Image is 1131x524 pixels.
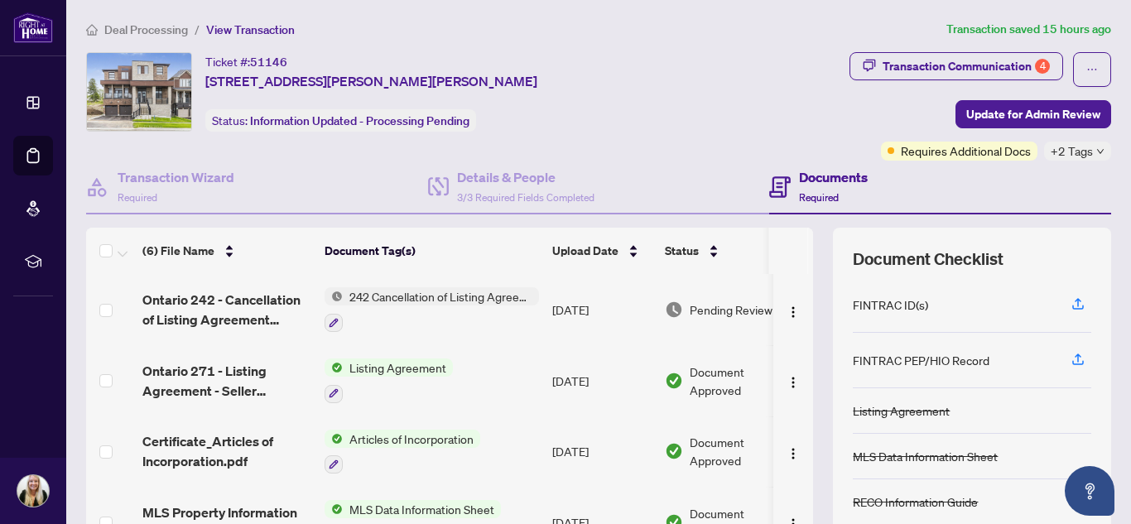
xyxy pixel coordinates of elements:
button: Logo [780,296,806,323]
span: Listing Agreement [343,358,453,377]
th: Upload Date [546,228,658,274]
div: FINTRAC PEP/HIO Record [853,351,989,369]
span: MLS Data Information Sheet [343,500,501,518]
button: Transaction Communication4 [849,52,1063,80]
span: Ontario 271 - Listing Agreement - Seller Designated Representation Agreement - Authority to Offer... [142,361,311,401]
span: home [86,24,98,36]
span: Status [665,242,699,260]
img: Status Icon [325,430,343,448]
span: Pending Review [690,300,772,319]
div: Ticket #: [205,52,287,71]
button: Logo [780,368,806,394]
div: Listing Agreement [853,401,950,420]
span: Certificate_Articles of Incorporation.pdf [142,431,311,471]
span: View Transaction [206,22,295,37]
span: down [1096,147,1105,156]
li: / [195,20,200,39]
span: (6) File Name [142,242,214,260]
div: MLS Data Information Sheet [853,447,998,465]
img: Logo [787,447,800,460]
img: Document Status [665,372,683,390]
button: Status IconArticles of Incorporation [325,430,480,474]
span: Articles of Incorporation [343,430,480,448]
button: Status Icon242 Cancellation of Listing Agreement - Authority to Offer for Sale [325,287,539,332]
div: 4 [1035,59,1050,74]
div: Transaction Communication [883,53,1050,79]
span: Ontario 242 - Cancellation of Listing Agreement Authority to Offer for Sale 3 1.pdf [142,290,311,329]
img: Logo [787,376,800,389]
h4: Documents [799,167,868,187]
span: Document Checklist [853,248,1003,271]
img: logo [13,12,53,43]
span: Document Approved [690,433,792,469]
th: (6) File Name [136,228,318,274]
span: Deal Processing [104,22,188,37]
h4: Transaction Wizard [118,167,234,187]
div: FINTRAC ID(s) [853,296,928,314]
img: Document Status [665,300,683,319]
td: [DATE] [546,416,658,488]
td: [DATE] [546,274,658,345]
span: Required [118,191,157,204]
span: +2 Tags [1051,142,1093,161]
button: Logo [780,438,806,464]
img: Profile Icon [17,475,49,507]
span: Document Approved [690,363,792,399]
img: Status Icon [325,358,343,377]
article: Transaction saved 15 hours ago [946,20,1111,39]
button: Open asap [1065,466,1114,516]
div: RECO Information Guide [853,493,978,511]
img: Status Icon [325,500,343,518]
img: Status Icon [325,287,343,305]
button: Update for Admin Review [955,100,1111,128]
th: Document Tag(s) [318,228,546,274]
span: Requires Additional Docs [901,142,1031,160]
span: Update for Admin Review [966,101,1100,127]
img: IMG-N12344014_1.jpg [87,53,191,131]
span: 3/3 Required Fields Completed [457,191,594,204]
img: Document Status [665,442,683,460]
button: Status IconListing Agreement [325,358,453,403]
span: 242 Cancellation of Listing Agreement - Authority to Offer for Sale [343,287,539,305]
span: 51146 [250,55,287,70]
th: Status [658,228,799,274]
h4: Details & People [457,167,594,187]
td: [DATE] [546,345,658,416]
span: Information Updated - Processing Pending [250,113,469,128]
div: Status: [205,109,476,132]
img: Logo [787,305,800,319]
span: [STREET_ADDRESS][PERSON_NAME][PERSON_NAME] [205,71,537,91]
span: Upload Date [552,242,618,260]
span: Required [799,191,839,204]
span: ellipsis [1086,64,1098,75]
